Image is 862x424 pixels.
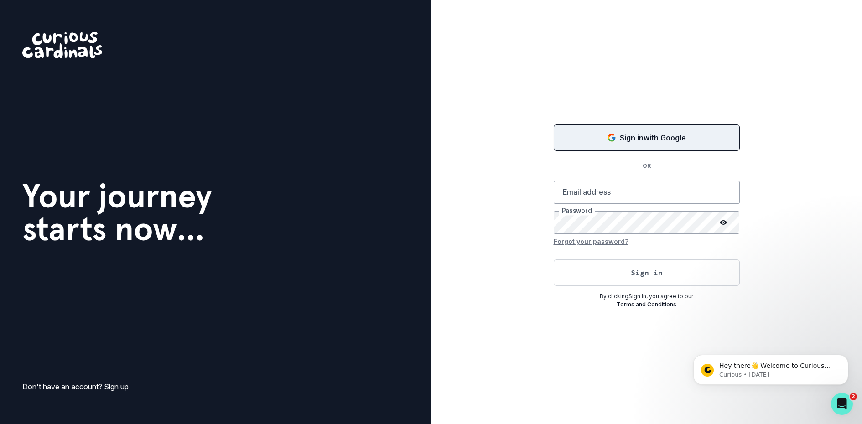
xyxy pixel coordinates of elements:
a: Sign up [104,382,129,391]
a: Terms and Conditions [617,301,676,308]
iframe: Intercom live chat [831,393,853,415]
span: 2 [850,393,857,400]
iframe: Intercom notifications message [680,336,862,399]
p: By clicking Sign In , you agree to our [554,292,740,300]
p: OR [637,162,656,170]
h1: Your journey starts now... [22,180,212,245]
button: Forgot your password? [554,234,628,248]
button: Sign in with Google (GSuite) [554,124,740,151]
p: Don't have an account? [22,381,129,392]
button: Sign in [554,259,740,286]
p: Sign in with Google [620,132,686,143]
img: Curious Cardinals Logo [22,32,102,58]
